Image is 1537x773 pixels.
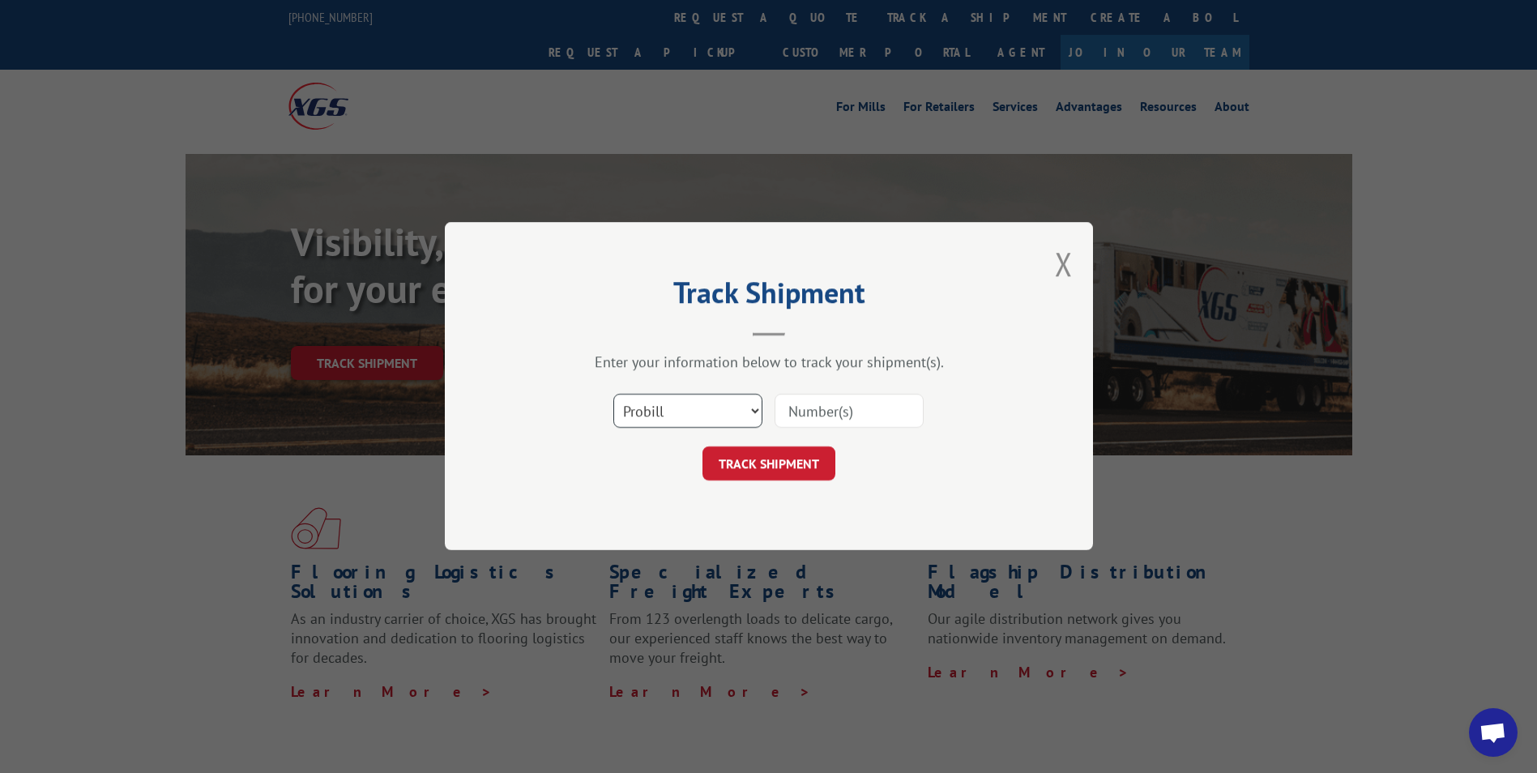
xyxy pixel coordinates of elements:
[1469,708,1518,757] a: Open chat
[1055,242,1073,285] button: Close modal
[526,281,1012,312] h2: Track Shipment
[702,447,835,481] button: TRACK SHIPMENT
[526,353,1012,372] div: Enter your information below to track your shipment(s).
[775,395,924,429] input: Number(s)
